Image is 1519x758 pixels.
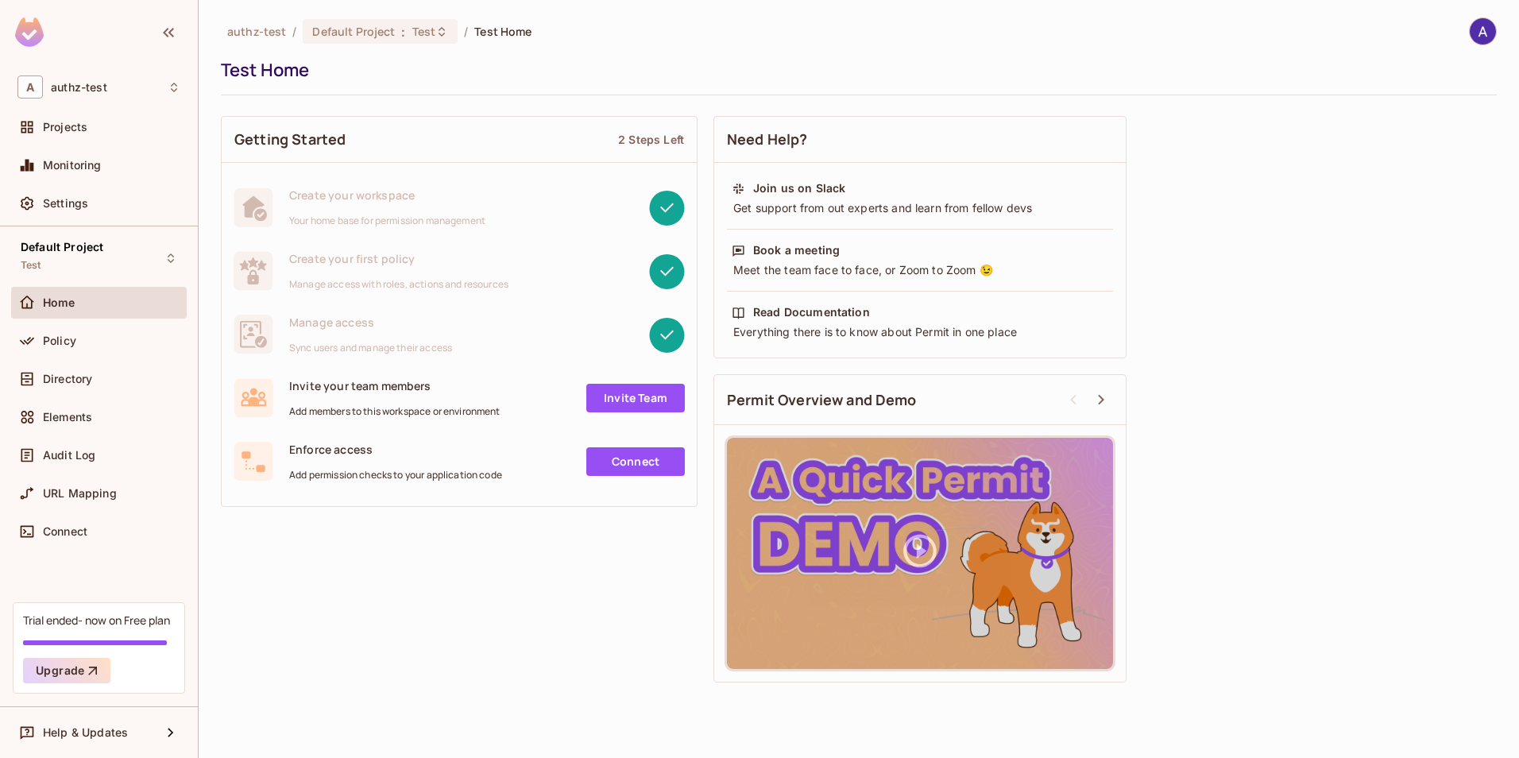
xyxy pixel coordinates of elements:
span: Monitoring [43,159,102,172]
span: Manage access [289,315,452,330]
span: Enforce access [289,442,502,457]
button: Upgrade [23,658,110,683]
span: Workspace: authz-test [51,81,107,94]
span: Default Project [21,241,103,253]
a: Invite Team [586,384,685,412]
span: Permit Overview and Demo [727,390,917,410]
div: Read Documentation [753,304,870,320]
div: Join us on Slack [753,180,845,196]
span: Manage access with roles, actions and resources [289,278,508,291]
span: Your home base for permission management [289,215,485,227]
span: Add permission checks to your application code [289,469,502,481]
span: the active workspace [227,24,286,39]
span: Default Project [312,24,395,39]
span: Create your workspace [289,188,485,203]
span: Test [412,24,436,39]
span: Settings [43,197,88,210]
img: SReyMgAAAABJRU5ErkJggg== [15,17,44,47]
div: Trial ended- now on Free plan [23,613,170,628]
img: ASHISH SANDEY [1470,18,1496,44]
div: Book a meeting [753,242,840,258]
span: Projects [43,121,87,133]
span: Test [21,259,41,272]
span: Audit Log [43,449,95,462]
span: Need Help? [727,130,808,149]
span: Add members to this workspace or environment [289,405,501,418]
li: / [292,24,296,39]
span: Create your first policy [289,251,508,266]
a: Connect [586,447,685,476]
div: Meet the team face to face, or Zoom to Zoom 😉 [732,262,1108,278]
div: 2 Steps Left [618,132,684,147]
span: Connect [43,525,87,538]
span: : [400,25,406,38]
span: Sync users and manage their access [289,342,452,354]
span: Getting Started [234,130,346,149]
div: Everything there is to know about Permit in one place [732,324,1108,340]
div: Get support from out experts and learn from fellow devs [732,200,1108,216]
span: Home [43,296,75,309]
span: Test Home [474,24,531,39]
li: / [464,24,468,39]
div: Test Home [221,58,1489,82]
span: Directory [43,373,92,385]
span: Elements [43,411,92,423]
span: A [17,75,43,99]
span: Policy [43,335,76,347]
span: URL Mapping [43,487,117,500]
span: Invite your team members [289,378,501,393]
span: Help & Updates [43,726,128,739]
